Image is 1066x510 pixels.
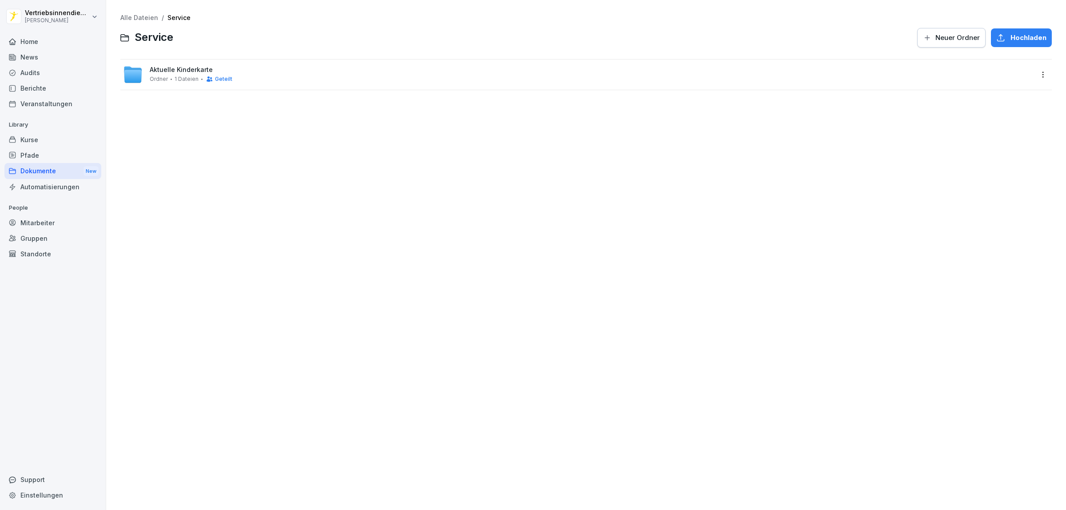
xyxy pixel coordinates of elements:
span: Aktuelle Kinderkarte [150,66,213,74]
a: Mitarbeiter [4,215,101,231]
span: Service [135,31,173,44]
a: Veranstaltungen [4,96,101,112]
a: Kurse [4,132,101,147]
button: Neuer Ordner [917,28,986,48]
p: People [4,201,101,215]
a: Berichte [4,80,101,96]
span: / [162,14,164,22]
a: Home [4,34,101,49]
div: New [84,166,99,176]
div: Support [4,472,101,487]
div: Dokumente [4,163,101,179]
a: Aktuelle KinderkarteOrdner1 DateienGeteilt [123,65,1033,84]
a: Gruppen [4,231,101,246]
span: Neuer Ordner [935,33,980,43]
a: Alle Dateien [120,14,158,21]
a: Audits [4,65,101,80]
a: Pfade [4,147,101,163]
span: 1 Dateien [175,76,199,82]
a: Automatisierungen [4,179,101,195]
a: News [4,49,101,65]
button: Hochladen [991,28,1052,47]
p: [PERSON_NAME] [25,17,90,24]
a: Einstellungen [4,487,101,503]
p: Library [4,118,101,132]
p: Vertriebsinnendienst [25,9,90,17]
a: Standorte [4,246,101,262]
span: Geteilt [215,76,232,82]
a: Service [167,14,191,21]
span: Hochladen [1010,33,1046,43]
span: Ordner [150,76,168,82]
a: DokumenteNew [4,163,101,179]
